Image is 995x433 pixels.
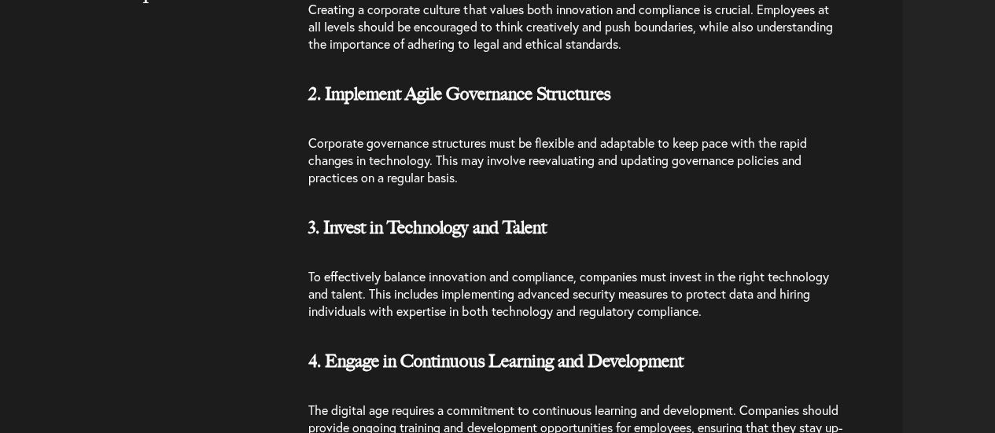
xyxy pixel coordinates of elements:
[308,1,832,52] span: Creating a corporate culture that values both innovation and compliance is crucial. Employees at ...
[308,217,546,238] b: 3. Invest in Technology and Talent
[308,83,610,105] b: 2. Implement Agile Governance Structures
[308,350,683,372] b: 4. Engage in Continuous Learning and Development
[308,134,806,185] span: Corporate governance structures must be flexible and adaptable to keep pace with the rapid change...
[308,268,828,319] span: To effectively balance innovation and compliance, companies must invest in the right technology a...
